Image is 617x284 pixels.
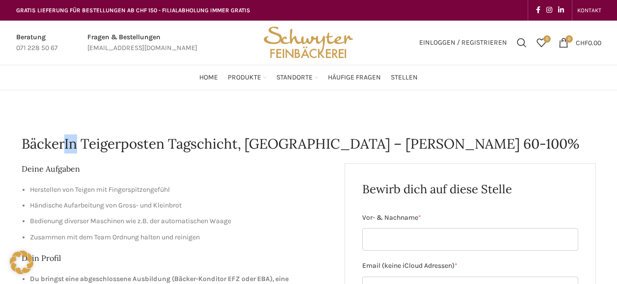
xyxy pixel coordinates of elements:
[565,35,573,43] span: 0
[362,260,578,271] label: Email (keine iCloud Adressen)
[22,253,330,263] h2: Dein Profil
[577,0,601,20] a: KONTAKT
[22,163,330,174] h2: Deine Aufgaben
[533,3,543,17] a: Facebook social link
[532,33,551,52] a: 0
[362,181,578,198] h2: Bewirb dich auf diese Stelle
[30,184,330,195] li: Herstellen von Teigen mit Fingerspitzengefühl
[576,38,588,47] span: CHF
[419,39,507,46] span: Einloggen / Registrieren
[543,35,551,43] span: 0
[260,21,356,65] img: Bäckerei Schwyter
[391,68,418,87] a: Stellen
[391,73,418,82] span: Stellen
[30,232,330,243] li: Zusammen mit dem Team Ordnung halten und reinigen
[554,33,606,52] a: 0 CHF0.00
[543,3,555,17] a: Instagram social link
[260,38,356,46] a: Site logo
[276,73,313,82] span: Standorte
[228,68,267,87] a: Produkte
[572,0,606,20] div: Secondary navigation
[30,200,330,211] li: Händische Aufarbeitung von Gross- und Kleinbrot
[328,73,381,82] span: Häufige Fragen
[512,33,532,52] a: Suchen
[11,68,606,87] div: Main navigation
[328,68,381,87] a: Häufige Fragen
[199,68,218,87] a: Home
[276,68,318,87] a: Standorte
[199,73,218,82] span: Home
[362,212,578,223] label: Vor- & Nachname
[228,73,261,82] span: Produkte
[555,3,567,17] a: Linkedin social link
[16,32,58,54] a: Infobox link
[87,32,197,54] a: Infobox link
[16,7,250,14] span: GRATIS LIEFERUNG FÜR BESTELLUNGEN AB CHF 150 - FILIALABHOLUNG IMMER GRATIS
[22,134,596,154] h1: BäckerIn Teigerposten Tagschicht, [GEOGRAPHIC_DATA] – [PERSON_NAME] 60-100%
[414,33,512,52] a: Einloggen / Registrieren
[532,33,551,52] div: Meine Wunschliste
[576,38,601,47] bdi: 0.00
[30,216,330,227] li: Bedienung diverser Maschinen wie z.B. der automatischen Waage
[577,7,601,14] span: KONTAKT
